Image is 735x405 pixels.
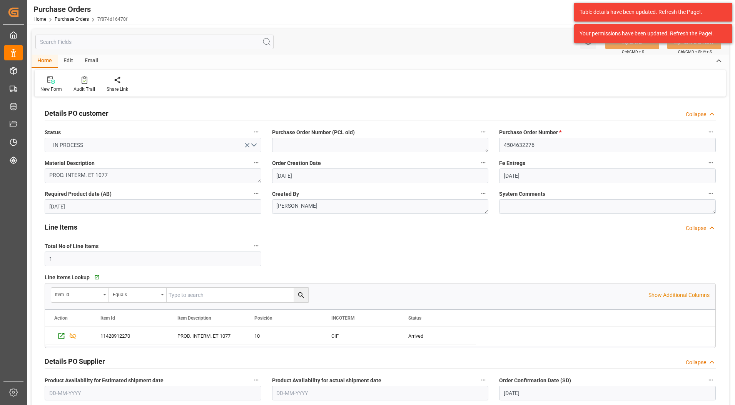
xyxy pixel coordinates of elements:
div: Item Id [55,289,100,298]
h2: Details PO customer [45,108,109,118]
a: Home [33,17,46,22]
div: New Form [40,86,62,93]
span: Purchase Order Number (PCL old) [272,128,355,137]
span: Material Description [45,159,95,167]
button: open menu [109,288,167,302]
div: Press SPACE to select this row. [45,327,91,345]
div: Collapse [686,224,706,232]
span: Item Description [177,315,211,321]
button: open menu [51,288,109,302]
button: Purchase Order Number (PCL old) [478,127,488,137]
span: System Comments [499,190,545,198]
input: DD-MM-YYYY [45,386,261,400]
input: DD-MM-YYYY [499,168,716,183]
span: Status [408,315,421,321]
input: Search Fields [35,35,274,49]
span: Status [45,128,61,137]
span: Total No of Line Items [45,242,99,250]
input: DD-MM-YYYY [272,168,489,183]
span: Fe Entrega [499,159,526,167]
div: Collapse [686,110,706,118]
div: Collapse [686,358,706,367]
div: Equals [113,289,158,298]
div: Share Link [107,86,128,93]
div: Table details have been updated. Refresh the Page!. [580,8,721,16]
span: Required Product date (AB) [45,190,112,198]
input: DD-MM-YYYY [45,199,261,214]
input: Type to search [167,288,308,302]
button: Fe Entrega [706,158,716,168]
button: Order Confirmation Date (SD) [706,375,716,385]
h2: Details PO Supplier [45,356,105,367]
div: Purchase Orders [33,3,127,15]
div: 10 [254,327,313,345]
div: Your permissions have been updated. Refresh the Page!. [580,30,721,38]
span: Ctrl/CMD + Shift + S [678,49,712,55]
span: Product Availability for Estimated shipment date [45,377,164,385]
button: Order Creation Date [478,158,488,168]
div: Edit [58,55,79,68]
textarea: [PERSON_NAME] [272,199,489,214]
button: Created By [478,188,488,198]
div: Home [32,55,58,68]
span: Purchase Order Number [499,128,561,137]
span: Order Confirmation Date (SD) [499,377,571,385]
div: Email [79,55,104,68]
div: CIF [331,327,390,345]
button: search button [294,288,308,302]
span: Line Items Lookup [45,273,90,282]
div: Arrived [399,327,476,345]
span: Order Creation Date [272,159,321,167]
button: Total No of Line Items [251,241,261,251]
button: Product Availability for Estimated shipment date [251,375,261,385]
p: Show Additional Columns [648,291,710,299]
span: IN PROCESS [49,141,87,149]
button: Required Product date (AB) [251,188,261,198]
a: Purchase Orders [55,17,89,22]
button: Status [251,127,261,137]
span: Item Id [100,315,115,321]
span: Ctrl/CMD + S [622,49,644,55]
button: open menu [45,138,261,152]
div: 11428912270 [91,327,168,345]
div: Action [54,315,68,321]
button: Product Availability for actual shipment date [478,375,488,385]
span: Posición [254,315,272,321]
h2: Line Items [45,222,77,232]
button: System Comments [706,188,716,198]
span: Created By [272,190,299,198]
span: Product Availability for actual shipment date [272,377,381,385]
input: DD-MM-YYYY [499,386,716,400]
span: INCOTERM [331,315,355,321]
div: Audit Trail [73,86,95,93]
textarea: PROD. INTERM. ET 1077 [45,168,261,183]
button: Material Description [251,158,261,168]
input: DD-MM-YYYY [272,386,489,400]
div: PROD. INTERM. ET 1077 [168,327,245,345]
div: Press SPACE to select this row. [91,327,476,345]
button: Purchase Order Number * [706,127,716,137]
